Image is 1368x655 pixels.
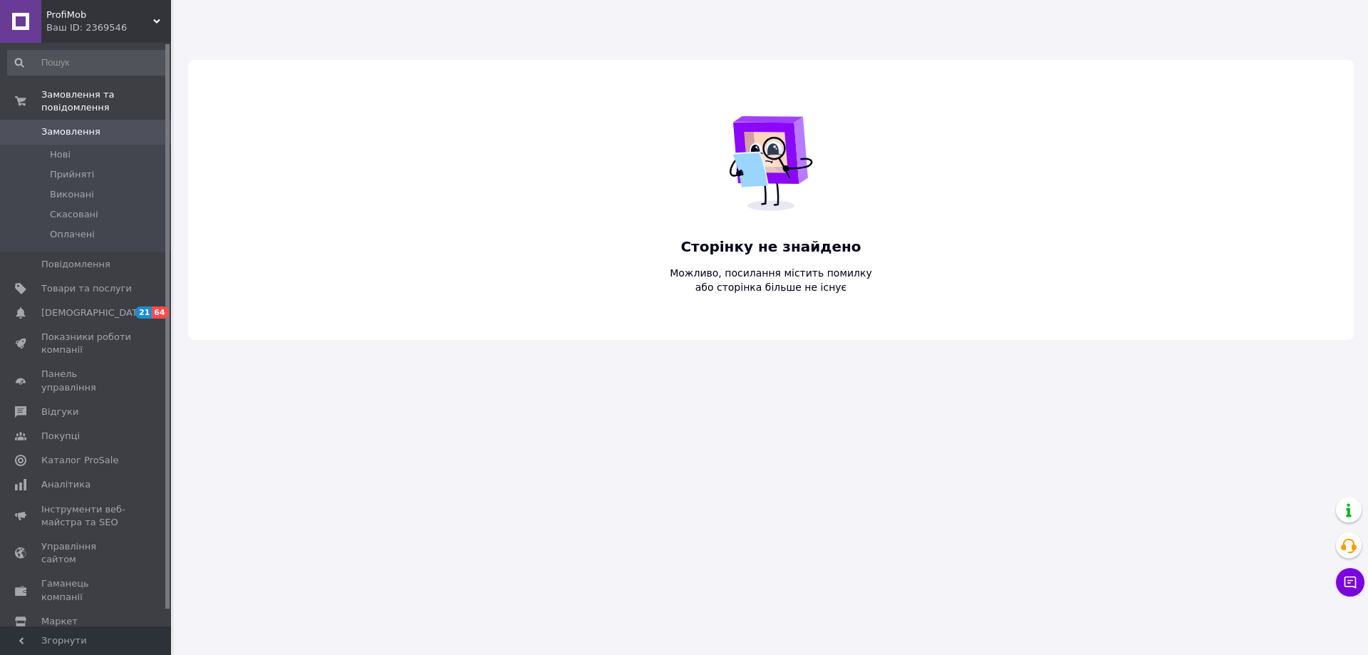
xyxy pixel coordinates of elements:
span: Каталог ProSale [41,454,118,467]
span: Виконані [50,188,94,201]
span: Нові [50,148,71,161]
span: ProfiMob [46,9,153,21]
span: Замовлення [41,125,100,138]
input: Пошук [7,50,168,76]
span: 21 [135,306,152,319]
button: Чат з покупцем [1336,568,1364,597]
span: Оплачені [50,228,95,241]
span: Аналітика [41,478,90,491]
span: Маркет [41,615,78,628]
span: Прийняті [50,168,94,181]
span: Сторінку не знайдено [660,237,882,257]
span: Скасовані [50,208,98,221]
span: Можливо, посилання містить помилку або сторінка більше не існує [660,266,882,294]
span: [DEMOGRAPHIC_DATA] [41,306,147,319]
span: Відгуки [41,406,78,418]
div: Ваш ID: 2369546 [46,21,171,34]
span: Інструменти веб-майстра та SEO [41,503,132,529]
span: Покупці [41,430,80,443]
span: Управління сайтом [41,540,132,566]
span: Повідомлення [41,258,110,271]
span: Замовлення та повідомлення [41,88,171,114]
span: Товари та послуги [41,282,132,295]
span: Гаманець компанії [41,577,132,603]
span: Панель управління [41,368,132,393]
span: Показники роботи компанії [41,331,132,356]
span: 64 [152,306,168,319]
